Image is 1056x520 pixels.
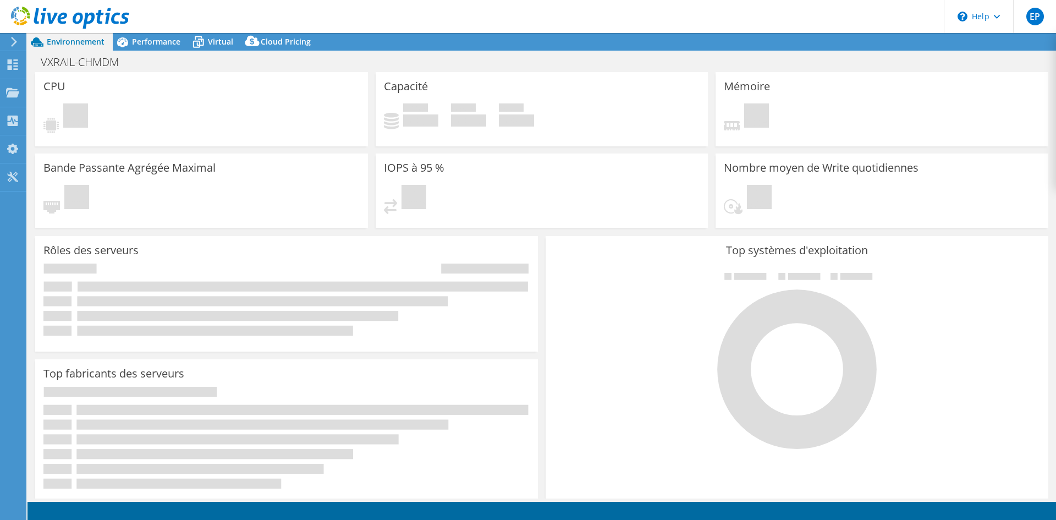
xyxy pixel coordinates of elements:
[451,114,486,127] h4: 0 Gio
[744,103,769,130] span: En attente
[43,162,216,174] h3: Bande Passante Agrégée Maximal
[208,36,233,47] span: Virtual
[724,162,919,174] h3: Nombre moyen de Write quotidiennes
[47,36,105,47] span: Environnement
[403,103,428,114] span: Utilisé
[724,80,770,92] h3: Mémoire
[384,162,444,174] h3: IOPS à 95 %
[36,56,136,68] h1: VXRAIL-CHMDM
[43,244,139,256] h3: Rôles des serveurs
[261,36,311,47] span: Cloud Pricing
[402,185,426,212] span: En attente
[64,185,89,212] span: En attente
[499,114,534,127] h4: 0 Gio
[499,103,524,114] span: Total
[451,103,476,114] span: Espace libre
[1026,8,1044,25] span: EP
[43,368,184,380] h3: Top fabricants des serveurs
[747,185,772,212] span: En attente
[958,12,967,21] svg: \n
[403,114,438,127] h4: 0 Gio
[384,80,428,92] h3: Capacité
[132,36,180,47] span: Performance
[554,244,1040,256] h3: Top systèmes d'exploitation
[43,80,65,92] h3: CPU
[63,103,88,130] span: En attente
